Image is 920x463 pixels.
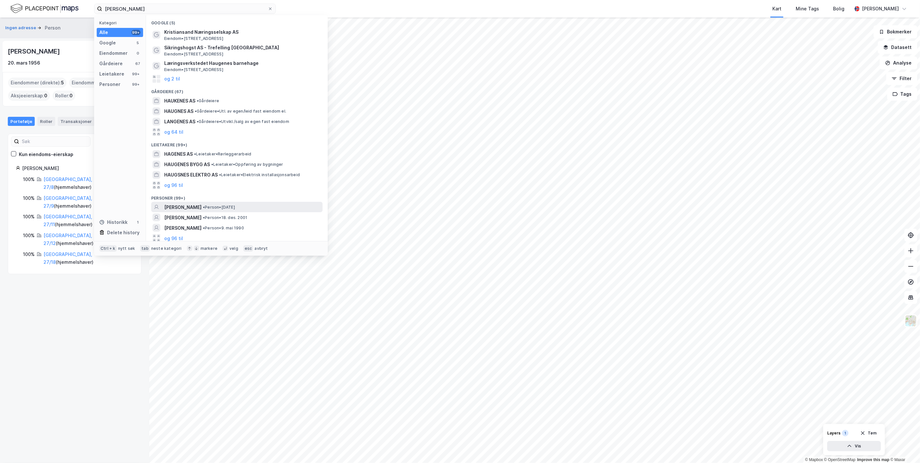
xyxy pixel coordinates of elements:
iframe: Chat Widget [888,432,920,463]
div: Alle [99,29,108,36]
div: ( hjemmelshaver ) [43,194,133,210]
button: Tags [887,88,917,101]
span: • [203,225,205,230]
span: [PERSON_NAME] [164,203,202,211]
span: 0 [69,92,73,100]
div: [PERSON_NAME] [22,164,133,172]
span: [PERSON_NAME] [164,214,202,222]
span: Læringsverkstedet Haugenes barnehage [164,59,320,67]
span: Leietaker • Elektrisk installasjonsarbeid [219,172,300,177]
span: Eiendom • [STREET_ADDRESS] [164,52,223,57]
div: esc [243,245,253,252]
div: nytt søk [118,246,135,251]
div: [PERSON_NAME] [862,5,899,13]
span: HAUGENES BYGG AS [164,161,210,168]
img: Z [905,315,917,327]
span: • [195,109,197,114]
div: 99+ [131,30,141,35]
button: Filter [886,72,917,85]
div: neste kategori [151,246,182,251]
button: Vis [827,441,881,451]
div: 100% [23,213,35,221]
div: 100% [23,176,35,183]
div: ( hjemmelshaver ) [43,250,133,266]
div: 1 [135,220,141,225]
div: Personer [99,80,120,88]
div: 99+ [131,82,141,87]
a: Mapbox [805,457,823,462]
input: Søk på adresse, matrikkel, gårdeiere, leietakere eller personer [102,4,268,14]
div: avbryt [254,246,268,251]
span: Sikringshogst AS - Trefelling [GEOGRAPHIC_DATA] [164,44,320,52]
div: Historikk [99,218,128,226]
div: 0 [135,51,141,56]
div: Gårdeiere (67) [146,84,328,96]
div: Personer (99+) [146,190,328,202]
span: Person • 18. des. 2001 [203,215,247,220]
div: Eiendommer (Indirekte) : [69,78,132,88]
span: Gårdeiere [197,98,219,104]
a: [GEOGRAPHIC_DATA], 27/18 [43,251,92,265]
a: OpenStreetMap [824,457,856,462]
div: Roller [37,117,55,126]
img: logo.f888ab2527a4732fd821a326f86c7f29.svg [10,3,79,14]
div: 5 [135,40,141,45]
button: Tøm [856,428,881,438]
button: og 2 til [164,75,180,83]
button: Bokmerker [874,25,917,38]
div: ( hjemmelshaver ) [43,232,133,247]
div: Google (5) [146,15,328,27]
span: Gårdeiere • Utvikl./salg av egen fast eiendom [197,119,289,124]
div: 9 [93,118,100,125]
div: 67 [135,61,141,66]
span: • [197,98,199,103]
div: Kontrollprogram for chat [888,432,920,463]
span: Leietaker • Oppføring av bygninger [211,162,283,167]
button: Datasett [878,41,917,54]
div: Kategori [99,20,143,25]
div: Bolig [833,5,845,13]
span: Eiendom • [STREET_ADDRESS] [164,36,223,41]
div: velg [229,246,238,251]
span: • [219,172,221,177]
div: Eiendommer (direkte) : [8,78,67,88]
button: Ingen adresse [5,25,37,31]
div: 1 [842,430,849,436]
button: og 64 til [164,128,183,136]
div: Ctrl + k [99,245,117,252]
div: 99+ [131,71,141,77]
span: Person • 9. mai 1990 [203,225,244,231]
span: Kristiansand Næringsselskap AS [164,28,320,36]
span: HAGENES AS [164,150,193,158]
div: ( hjemmelshaver ) [43,213,133,228]
span: Gårdeiere • Utl. av egen/leid fast eiendom el. [195,109,286,114]
span: 0 [44,92,47,100]
div: Google [99,39,116,47]
div: Delete history [107,229,140,237]
div: 20. mars 1956 [8,59,40,67]
div: 100% [23,194,35,202]
div: 100% [23,250,35,258]
span: HAUKENES AS [164,97,195,105]
span: • [194,152,196,156]
span: HAUGNES AS [164,107,193,115]
div: 100% [23,232,35,239]
div: tab [140,245,150,252]
span: LANGENES AS [164,118,195,126]
div: Aksjeeierskap : [8,91,50,101]
div: Portefølje [8,117,35,126]
span: Eiendom • [STREET_ADDRESS] [164,67,223,72]
span: 5 [61,79,64,87]
span: • [203,205,205,210]
span: • [203,215,205,220]
div: Leietakere (99+) [146,137,328,149]
span: [PERSON_NAME] [164,224,202,232]
div: Layers [827,431,841,436]
div: Roller : [53,91,75,101]
div: Kart [772,5,781,13]
div: Kun eiendoms-eierskap [19,151,73,158]
span: HAUGSNES ELEKTRO AS [164,171,218,179]
a: [GEOGRAPHIC_DATA], 27/8 [43,177,92,190]
div: [PERSON_NAME] [8,46,61,56]
div: Eiendommer [99,49,128,57]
